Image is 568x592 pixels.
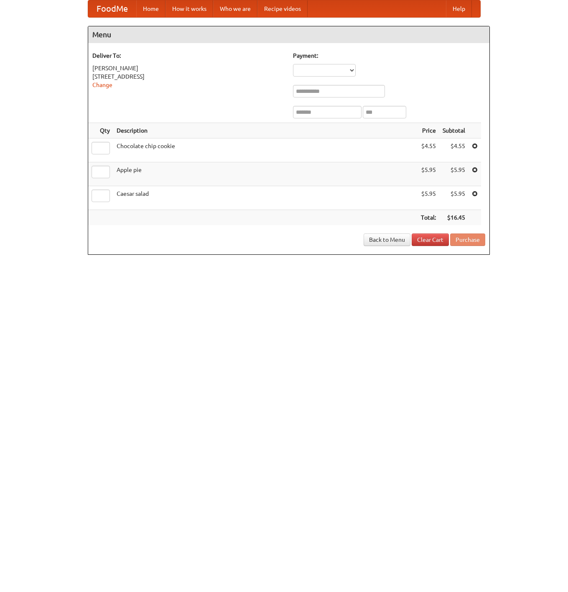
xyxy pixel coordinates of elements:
[439,210,469,226] th: $16.45
[439,138,469,162] td: $4.55
[113,123,418,138] th: Description
[92,72,285,81] div: [STREET_ADDRESS]
[88,0,136,17] a: FoodMe
[113,186,418,210] td: Caesar salad
[92,64,285,72] div: [PERSON_NAME]
[418,123,439,138] th: Price
[439,186,469,210] td: $5.95
[418,210,439,226] th: Total:
[257,0,308,17] a: Recipe videos
[113,138,418,162] td: Chocolate chip cookie
[418,186,439,210] td: $5.95
[136,0,166,17] a: Home
[92,51,285,60] h5: Deliver To:
[92,82,112,88] a: Change
[293,51,485,60] h5: Payment:
[113,162,418,186] td: Apple pie
[364,233,410,246] a: Back to Menu
[88,26,489,43] h4: Menu
[439,123,469,138] th: Subtotal
[88,123,113,138] th: Qty
[412,233,449,246] a: Clear Cart
[166,0,213,17] a: How it works
[418,162,439,186] td: $5.95
[446,0,472,17] a: Help
[213,0,257,17] a: Who we are
[450,233,485,246] button: Purchase
[418,138,439,162] td: $4.55
[439,162,469,186] td: $5.95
